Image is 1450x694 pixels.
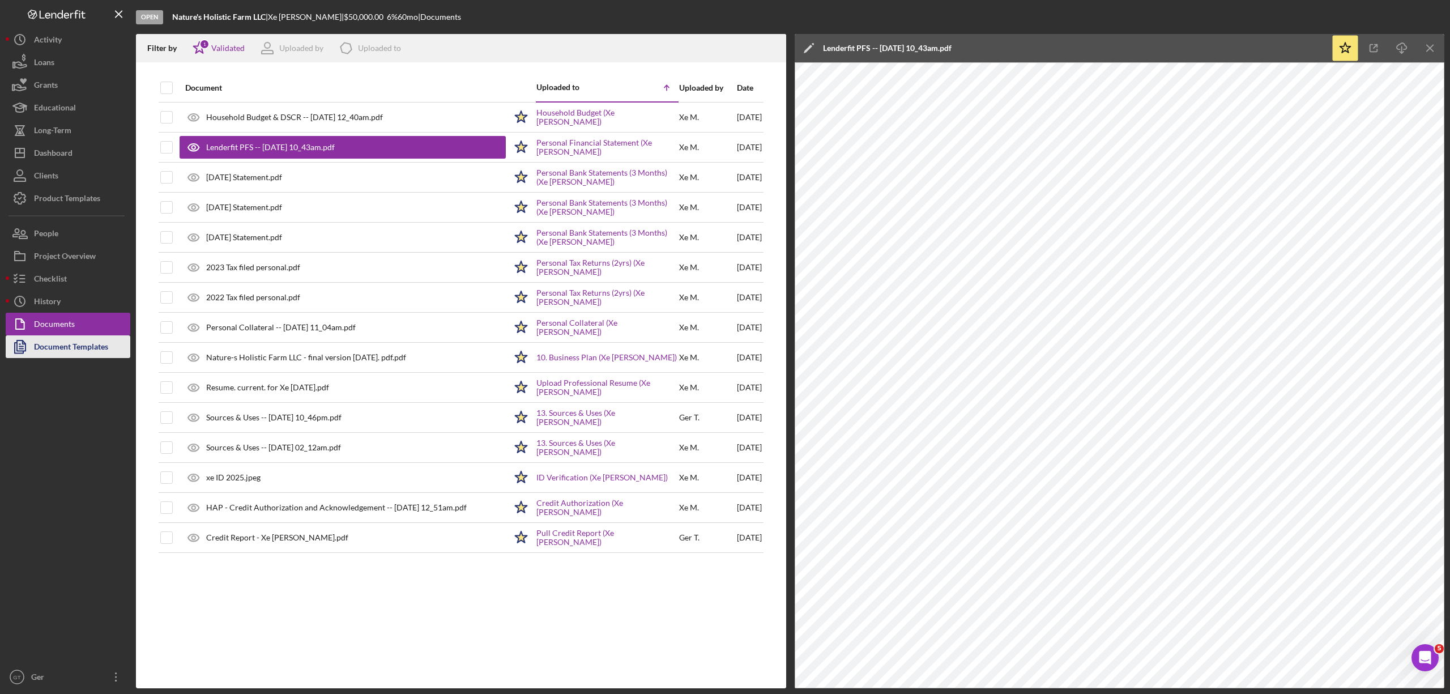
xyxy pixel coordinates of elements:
a: Personal Collateral (Xe [PERSON_NAME]) [536,318,678,337]
div: [DATE] [737,343,762,372]
a: Educational [6,96,130,119]
div: [DATE] [737,163,762,191]
button: Document Templates [6,335,130,358]
a: 13. Sources & Uses (Xe [PERSON_NAME]) [536,408,678,427]
div: Date [737,83,762,92]
a: Personal Tax Returns (2yrs) (Xe [PERSON_NAME]) [536,258,678,276]
a: 10. Business Plan (Xe [PERSON_NAME]) [536,353,677,362]
a: Grants [6,74,130,96]
a: ID Verification (Xe [PERSON_NAME]) [536,473,668,482]
div: [DATE] [737,283,762,312]
div: Xe M . [679,293,699,302]
button: Activity [6,28,130,51]
button: People [6,222,130,245]
div: 6 % [387,12,398,22]
div: [DATE] [737,103,762,132]
div: Activity [34,28,62,54]
a: 13. Sources & Uses (Xe [PERSON_NAME]) [536,438,678,457]
button: Project Overview [6,245,130,267]
div: 2022 Tax filed personal.pdf [206,293,300,302]
a: Pull Credit Report (Xe [PERSON_NAME]) [536,529,678,547]
div: Xe M . [679,383,699,392]
div: 2023 Tax filed personal.pdf [206,263,300,272]
div: Ger T . [679,533,700,542]
button: Clients [6,164,130,187]
div: Nature-s Holistic Farm LLC - final version [DATE]. pdf.pdf [206,353,406,362]
div: Uploaded by [679,83,736,92]
div: Loans [34,51,54,76]
a: Upload Professional Resume (Xe [PERSON_NAME]) [536,378,678,397]
div: Xe M . [679,473,699,482]
div: Ger T . [679,413,700,422]
div: Product Templates [34,187,100,212]
div: [DATE] [737,463,762,492]
button: Product Templates [6,187,130,210]
div: Xe M . [679,353,699,362]
div: Personal Collateral -- [DATE] 11_04am.pdf [206,323,356,332]
span: 5 [1435,644,1444,653]
button: Documents [6,313,130,335]
button: GTGer [PERSON_NAME] [6,666,130,688]
div: Xe M . [679,203,699,212]
div: Dashboard [34,142,72,167]
div: HAP - Credit Authorization and Acknowledgement -- [DATE] 12_51am.pdf [206,503,467,512]
div: Xe M . [679,443,699,452]
div: Clients [34,164,58,190]
button: Checklist [6,267,130,290]
div: Validated [211,44,245,53]
a: Credit Authorization (Xe [PERSON_NAME]) [536,499,678,517]
div: Checklist [34,267,67,293]
div: Educational [34,96,76,122]
div: Xe M . [679,173,699,182]
div: 1 [199,39,210,49]
div: [DATE] [737,523,762,552]
a: Long-Term [6,119,130,142]
iframe: Intercom live chat [1411,644,1439,671]
button: Dashboard [6,142,130,164]
div: xe ID 2025.jpeg [206,473,261,482]
div: | [172,12,268,22]
a: Personal Bank Statements (3 Months) (Xe [PERSON_NAME]) [536,168,678,186]
div: Lenderfit PFS -- [DATE] 10_43am.pdf [823,44,952,53]
div: Xe [PERSON_NAME] | [268,12,344,22]
div: History [34,290,61,316]
div: Uploaded by [279,44,323,53]
button: Loans [6,51,130,74]
div: Project Overview [34,245,96,270]
div: Xe M . [679,263,699,272]
a: Personal Financial Statement (Xe [PERSON_NAME]) [536,138,678,156]
div: [DATE] [737,253,762,282]
div: Xe M . [679,143,699,152]
div: Uploaded to [536,83,607,92]
div: Lenderfit PFS -- [DATE] 10_43am.pdf [206,143,335,152]
text: GT [13,674,20,680]
div: Xe M . [679,323,699,332]
div: [DATE] [737,403,762,432]
div: Documents [34,313,75,338]
div: [DATE] Statement.pdf [206,203,282,212]
div: Open [136,10,163,24]
div: [DATE] [737,433,762,462]
div: People [34,222,58,248]
div: Sources & Uses -- [DATE] 10_46pm.pdf [206,413,342,422]
div: Sources & Uses -- [DATE] 02_12am.pdf [206,443,341,452]
b: Nature's Holistic Farm LLC [172,12,266,22]
div: $50,000.00 [344,12,387,22]
div: Credit Report - Xe [PERSON_NAME].pdf [206,533,348,542]
div: Long-Term [34,119,71,144]
div: Resume. current. for Xe [DATE].pdf [206,383,329,392]
div: Grants [34,74,58,99]
div: [DATE] [737,493,762,522]
div: Xe M . [679,113,699,122]
button: History [6,290,130,313]
div: [DATE] Statement.pdf [206,233,282,242]
div: Filter by [147,44,185,53]
div: Household Budget & DSCR -- [DATE] 12_40am.pdf [206,113,383,122]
